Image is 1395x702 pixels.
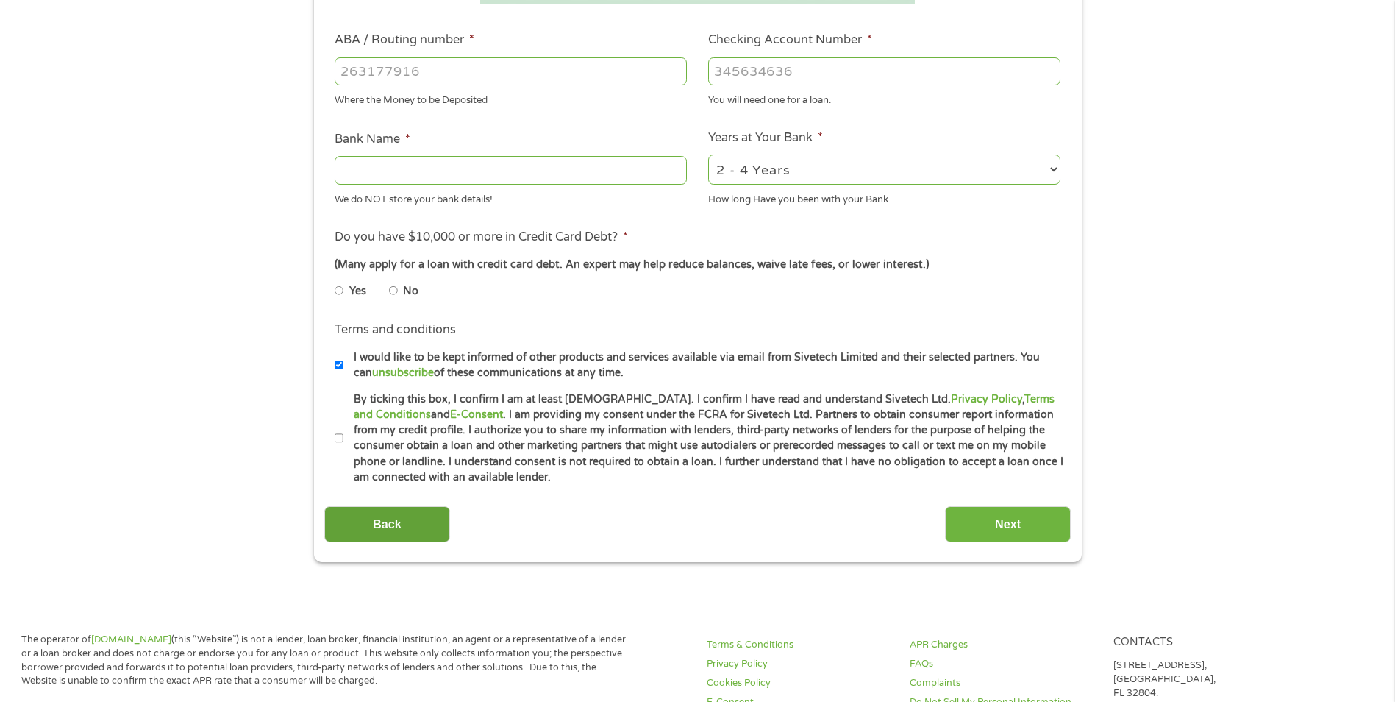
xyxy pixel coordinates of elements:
a: Privacy Policy [951,393,1022,405]
label: Bank Name [335,132,410,147]
a: Complaints [910,676,1095,690]
input: Next [945,506,1071,542]
label: Terms and conditions [335,322,456,338]
div: Where the Money to be Deposited [335,88,687,108]
h4: Contacts [1113,636,1299,650]
label: Do you have $10,000 or more in Credit Card Debt? [335,230,628,245]
label: Checking Account Number [708,32,872,48]
a: Terms and Conditions [354,393,1055,421]
label: ABA / Routing number [335,32,474,48]
input: 345634636 [708,57,1060,85]
a: [DOMAIN_NAME] [91,634,171,645]
a: FAQs [910,657,1095,671]
a: unsubscribe [372,366,434,379]
div: You will need one for a loan. [708,88,1060,108]
label: I would like to be kept informed of other products and services available via email from Sivetech... [343,350,1065,381]
p: The operator of (this “Website”) is not a lender, loan broker, financial institution, an agent or... [21,633,632,689]
input: 263177916 [335,57,687,85]
p: [STREET_ADDRESS], [GEOGRAPHIC_DATA], FL 32804. [1113,659,1299,701]
a: APR Charges [910,638,1095,652]
a: Terms & Conditions [707,638,892,652]
div: We do NOT store your bank details! [335,187,687,207]
label: By ticking this box, I confirm I am at least [DEMOGRAPHIC_DATA]. I confirm I have read and unders... [343,391,1065,486]
input: Back [324,506,450,542]
label: Years at Your Bank [708,130,823,146]
a: Cookies Policy [707,676,892,690]
a: Privacy Policy [707,657,892,671]
a: E-Consent [450,408,503,421]
label: No [403,283,418,299]
label: Yes [349,283,366,299]
div: (Many apply for a loan with credit card debt. An expert may help reduce balances, waive late fees... [335,257,1060,273]
div: How long Have you been with your Bank [708,187,1060,207]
